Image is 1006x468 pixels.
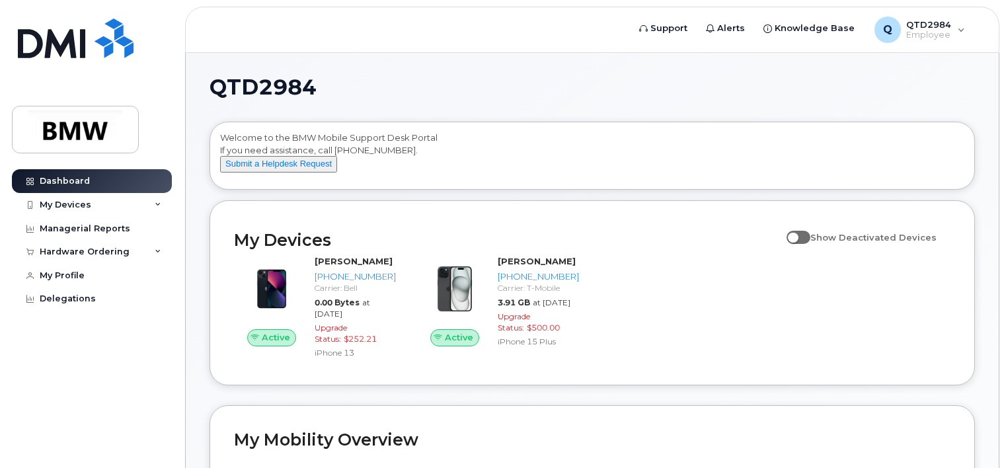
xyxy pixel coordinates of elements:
img: iPhone_15_Black.png [428,262,482,316]
span: $500.00 [527,323,560,332]
a: Active[PERSON_NAME][PHONE_NUMBER]Carrier: T-Mobile3.91 GBat [DATE]Upgrade Status:$500.00iPhone 15... [417,255,584,350]
div: iPhone 15 Plus [498,336,579,347]
div: iPhone 13 [315,347,396,358]
span: 3.91 GB [498,297,530,307]
span: Active [445,331,473,344]
a: Submit a Helpdesk Request [220,158,337,169]
button: Submit a Helpdesk Request [220,156,337,173]
a: Active[PERSON_NAME][PHONE_NUMBER]Carrier: Bell0.00 Bytesat [DATE]Upgrade Status:$252.21iPhone 13 [234,255,401,361]
span: 0.00 Bytes [315,297,360,307]
div: [PHONE_NUMBER] [315,270,396,283]
strong: [PERSON_NAME] [498,256,576,266]
span: at [DATE] [315,297,370,319]
h2: My Devices [234,230,780,250]
h2: My Mobility Overview [234,430,950,449]
span: Active [262,331,290,344]
div: [PHONE_NUMBER] [498,270,579,283]
span: Upgrade Status: [315,323,347,344]
span: at [DATE] [533,297,570,307]
span: QTD2984 [210,77,317,97]
div: Welcome to the BMW Mobile Support Desk Portal If you need assistance, call [PHONE_NUMBER]. [220,132,964,184]
div: Carrier: T-Mobile [498,282,579,293]
span: Show Deactivated Devices [810,232,937,243]
span: $252.21 [344,334,377,344]
img: image20231002-3703462-1ig824h.jpeg [245,262,299,316]
strong: [PERSON_NAME] [315,256,393,266]
input: Show Deactivated Devices [787,225,797,235]
span: Upgrade Status: [498,311,530,332]
div: Carrier: Bell [315,282,396,293]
